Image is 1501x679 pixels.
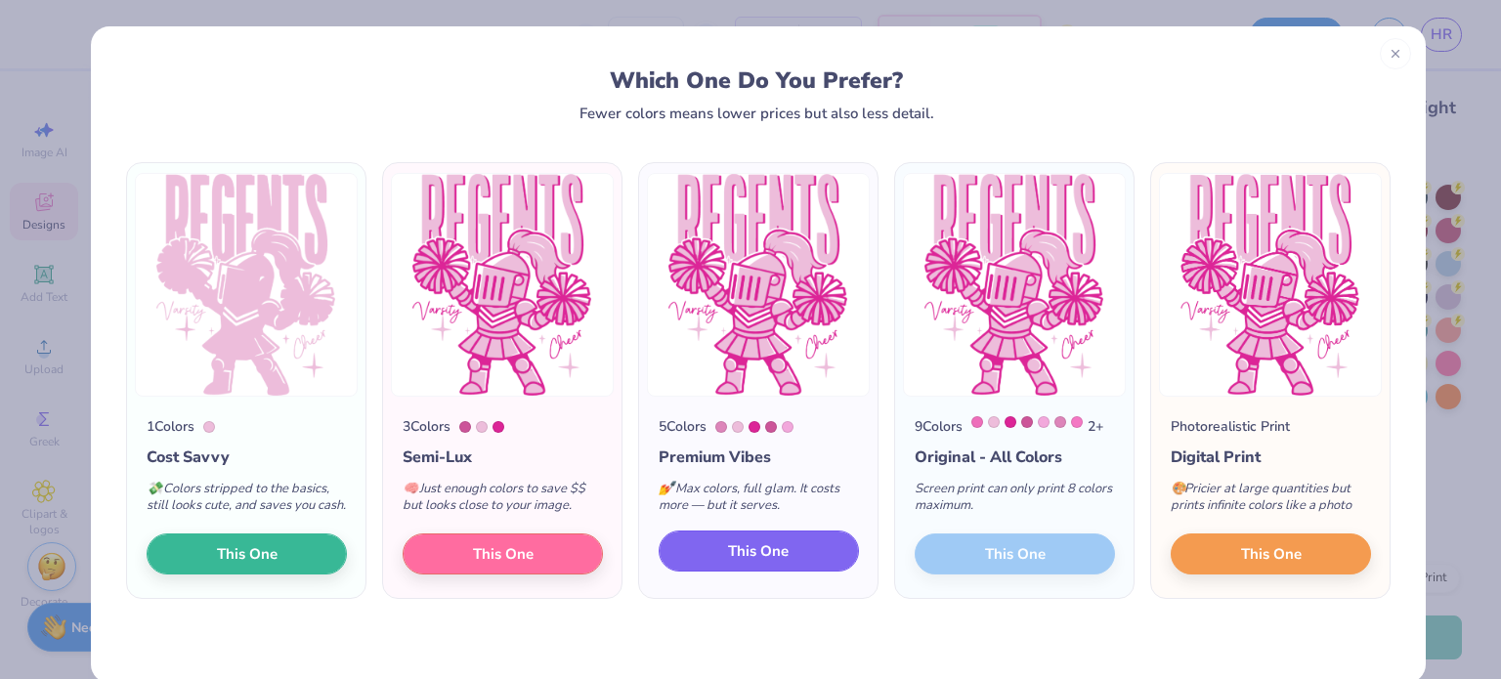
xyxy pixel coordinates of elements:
span: This One [728,540,789,563]
span: This One [1240,543,1301,566]
div: Cost Savvy [147,446,347,469]
div: 217 C [203,421,215,433]
div: 673 C [715,421,727,433]
div: Just enough colors to save $$ but looks close to your image. [403,469,603,533]
span: This One [216,543,277,566]
img: 9 color option [903,173,1126,397]
div: 1 Colors [147,416,194,437]
div: 5 Colors [659,416,707,437]
div: 674 C [459,421,471,433]
span: 🎨 [1171,480,1186,497]
div: 3 Colors [403,416,450,437]
span: 💅 [659,480,674,497]
img: 3 color option [391,173,614,397]
div: Max colors, full glam. It costs more — but it serves. [659,469,859,533]
button: This One [1171,533,1371,574]
div: Pink C [493,421,504,433]
div: Pink C [1005,416,1016,428]
div: Original - All Colors [915,446,1115,469]
span: 🧠 [403,480,418,497]
div: 674 C [1021,416,1033,428]
button: This One [659,530,859,572]
button: This One [147,533,347,574]
div: Digital Print [1171,446,1371,469]
span: 💸 [147,480,162,497]
div: Pink C [749,421,760,433]
div: Colors stripped to the basics, still looks cute, and saves you cash. [147,469,347,533]
div: 9 Colors [915,416,963,437]
div: 674 C [765,421,777,433]
div: 236 C [782,421,793,433]
div: Pricier at large quantities but prints infinite colors like a photo [1171,469,1371,533]
div: 217 C [988,416,1000,428]
div: 217 C [732,421,744,433]
div: 231 C [1071,416,1083,428]
div: 224 C [971,416,983,428]
div: Photorealistic Print [1171,416,1290,437]
div: 236 C [1038,416,1050,428]
div: Screen print can only print 8 colors maximum. [915,469,1115,533]
img: 5 color option [647,173,870,397]
img: 1 color option [135,173,358,397]
img: Photorealistic preview [1159,173,1382,397]
div: 673 C [1054,416,1066,428]
span: This One [472,543,533,566]
button: This One [403,533,603,574]
div: Which One Do You Prefer? [144,67,1370,94]
div: Premium Vibes [659,446,859,469]
div: Semi-Lux [403,446,603,469]
div: 2 + [971,416,1103,437]
div: 217 C [476,421,488,433]
div: Fewer colors means lower prices but also less detail. [579,106,934,121]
